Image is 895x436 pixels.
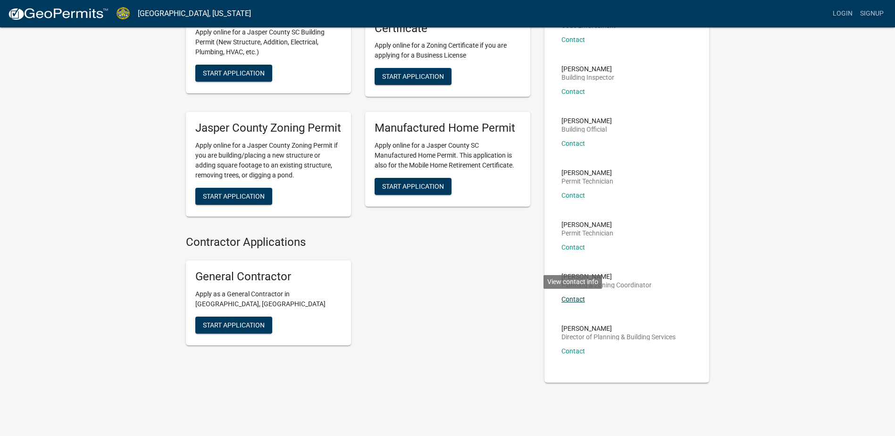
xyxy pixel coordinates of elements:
[829,5,856,23] a: Login
[561,221,613,228] p: [PERSON_NAME]
[375,41,521,60] p: Apply online for a Zoning Certificate if you are applying for a Business License
[561,36,585,43] a: Contact
[195,65,272,82] button: Start Application
[561,88,585,95] a: Contact
[375,121,521,135] h5: Manufactured Home Permit
[561,347,585,355] a: Contact
[561,243,585,251] a: Contact
[116,7,130,20] img: Jasper County, South Carolina
[375,178,452,195] button: Start Application
[561,295,585,303] a: Contact
[203,193,265,200] span: Start Application
[561,325,676,332] p: [PERSON_NAME]
[203,69,265,76] span: Start Application
[195,289,342,309] p: Apply as a General Contractor in [GEOGRAPHIC_DATA], [GEOGRAPHIC_DATA]
[561,140,585,147] a: Contact
[382,183,444,190] span: Start Application
[561,169,613,176] p: [PERSON_NAME]
[561,178,613,184] p: Permit Technician
[375,141,521,170] p: Apply online for a Jasper County SC Manufactured Home Permit. This application is also for the Mo...
[561,334,676,340] p: Director of Planning & Building Services
[195,317,272,334] button: Start Application
[561,192,585,199] a: Contact
[138,6,251,22] a: [GEOGRAPHIC_DATA], [US_STATE]
[375,68,452,85] button: Start Application
[561,126,612,133] p: Building Official
[561,230,613,236] p: Permit Technician
[203,321,265,328] span: Start Application
[856,5,887,23] a: Signup
[195,270,342,284] h5: General Contractor
[561,273,652,280] p: [PERSON_NAME]
[195,27,342,57] p: Apply online for a Jasper County SC Building Permit (New Structure, Addition, Electrical, Plumbin...
[195,188,272,205] button: Start Application
[561,117,612,124] p: [PERSON_NAME]
[186,235,530,249] h4: Contractor Applications
[561,74,614,81] p: Building Inspector
[195,141,342,180] p: Apply online for a Jasper County Zoning Permit if you are building/placing a new structure or add...
[195,121,342,135] h5: Jasper County Zoning Permit
[382,73,444,80] span: Start Application
[186,235,530,353] wm-workflow-list-section: Contractor Applications
[561,66,614,72] p: [PERSON_NAME]
[561,282,652,288] p: Planning & Zoning Coordinator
